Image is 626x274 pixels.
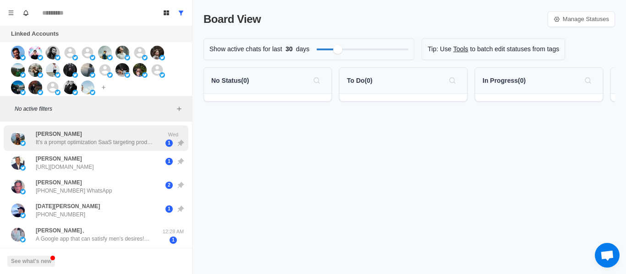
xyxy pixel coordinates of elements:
[159,55,165,60] img: picture
[428,44,451,54] p: Tip: Use
[174,103,185,114] button: Add filters
[445,73,460,88] button: Search
[20,237,26,242] img: picture
[46,46,60,59] img: picture
[133,63,147,77] img: picture
[150,46,164,59] img: picture
[20,72,26,78] img: picture
[203,11,261,27] p: Board View
[209,44,282,54] p: Show active chats for last
[11,29,59,38] p: Linked Accounts
[165,182,173,189] span: 2
[107,55,113,60] img: picture
[36,138,155,146] p: It's a prompt optimization SaaS targeting product managers, founders, CTOs that are building AI p...
[20,189,26,194] img: picture
[162,131,185,139] p: Wed
[38,90,43,95] img: picture
[333,45,342,54] div: Filter by activity days
[125,72,130,78] img: picture
[20,165,26,171] img: picture
[55,90,60,95] img: picture
[36,178,82,187] p: [PERSON_NAME]
[36,155,82,163] p: [PERSON_NAME]
[595,243,620,268] div: Open chat
[90,55,95,60] img: picture
[90,72,95,78] img: picture
[36,210,85,219] p: [PHONE_NUMBER]
[81,63,94,77] img: picture
[4,5,18,20] button: Menu
[38,72,43,78] img: picture
[36,130,82,138] p: [PERSON_NAME]
[282,44,296,54] span: 30
[165,205,173,213] span: 1
[72,72,78,78] img: picture
[46,63,60,77] img: picture
[470,44,560,54] p: to batch edit statuses from tags
[36,187,112,195] p: [PHONE_NUMBER] WhatsApp
[11,228,25,242] img: picture
[90,90,95,95] img: picture
[36,163,94,171] p: [URL][DOMAIN_NAME]
[98,46,112,59] img: picture
[28,81,42,94] img: picture
[483,76,526,86] p: In Progress ( 0 )
[581,73,595,88] button: Search
[28,46,42,59] img: picture
[72,90,78,95] img: picture
[11,46,25,59] img: picture
[115,46,129,59] img: picture
[72,55,78,60] img: picture
[165,140,173,147] span: 1
[170,236,177,244] span: 1
[142,55,148,60] img: picture
[11,156,25,170] img: picture
[28,63,42,77] img: picture
[159,72,165,78] img: picture
[7,256,55,267] button: See what's new
[98,82,109,93] button: Add account
[211,76,249,86] p: No Status ( 0 )
[20,90,26,95] img: picture
[165,158,173,165] span: 1
[18,5,33,20] button: Notifications
[36,235,155,243] p: A Google app that can satisfy men's desires!💋 Beauties from around the world freely display their...
[142,72,148,78] img: picture
[548,11,615,27] a: Manage Statuses
[11,204,25,217] img: picture
[15,105,174,113] p: No active filters
[81,81,94,94] img: picture
[347,76,373,86] p: To Do ( 0 )
[162,228,185,236] p: 12:28 AM
[125,55,130,60] img: picture
[55,72,60,78] img: picture
[20,213,26,218] img: picture
[159,5,174,20] button: Board View
[11,180,25,193] img: picture
[20,140,26,146] img: picture
[63,81,77,94] img: picture
[38,55,43,60] img: picture
[11,131,25,145] img: picture
[11,63,25,77] img: picture
[11,81,25,94] img: picture
[296,44,310,54] p: days
[36,226,88,235] p: [PERSON_NAME]、
[115,63,129,77] img: picture
[107,72,113,78] img: picture
[174,5,188,20] button: Show all conversations
[20,55,26,60] img: picture
[309,73,324,88] button: Search
[36,202,100,210] p: [DATE][PERSON_NAME]
[63,63,77,77] img: picture
[453,44,468,54] a: Tools
[55,55,60,60] img: picture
